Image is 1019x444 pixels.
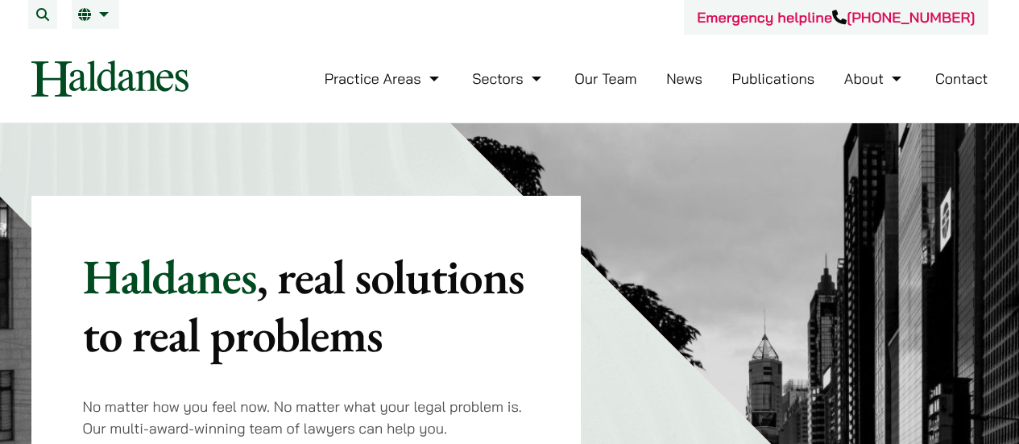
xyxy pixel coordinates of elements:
a: Emergency helpline[PHONE_NUMBER] [697,8,975,27]
a: Publications [732,69,815,88]
a: Sectors [472,69,545,88]
img: Logo of Haldanes [31,60,188,97]
a: News [666,69,702,88]
a: Our Team [574,69,636,88]
p: Haldanes [83,247,530,363]
a: EN [78,8,113,21]
a: About [844,69,905,88]
p: No matter how you feel now. No matter what your legal problem is. Our multi-award-winning team of... [83,396,530,439]
a: Practice Areas [325,69,443,88]
a: Contact [935,69,988,88]
mark: , real solutions to real problems [83,245,524,366]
